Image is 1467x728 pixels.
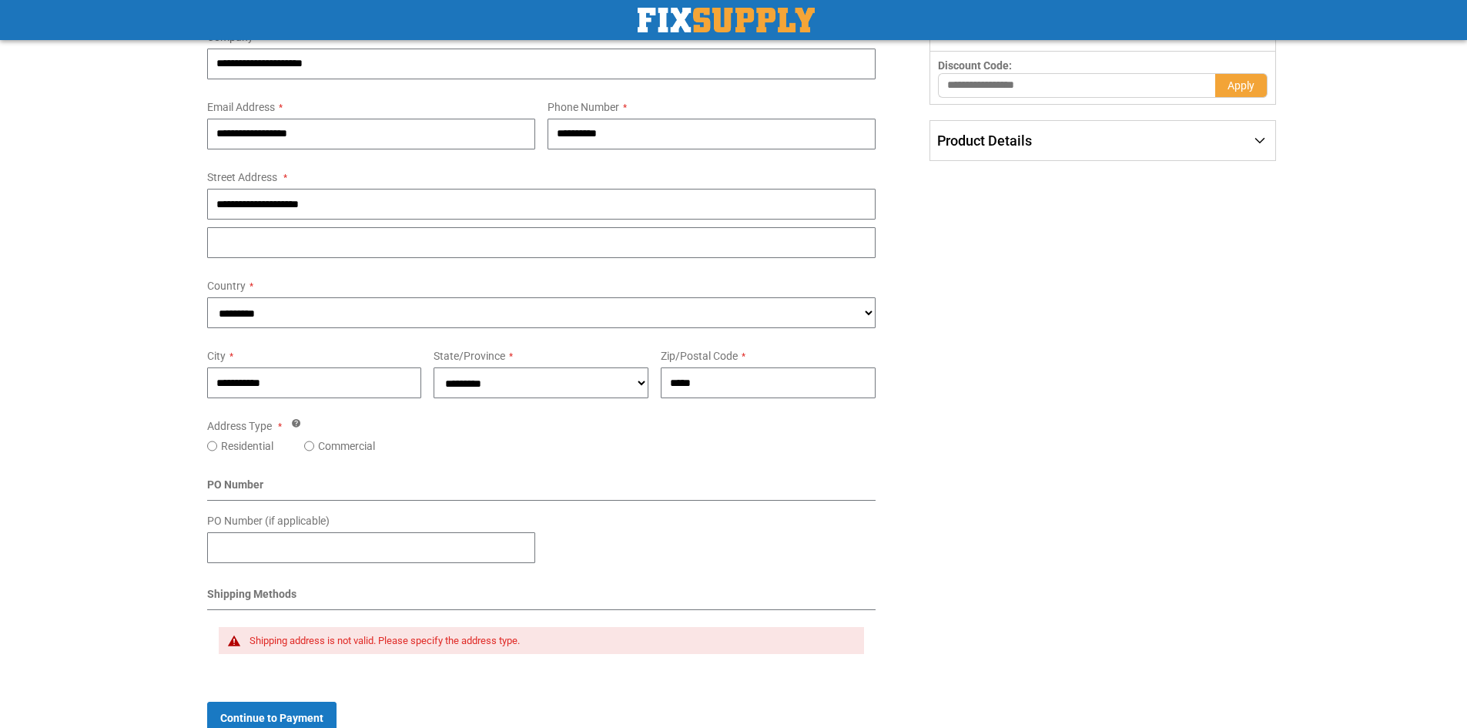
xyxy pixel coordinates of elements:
label: Commercial [318,438,375,454]
img: Fix Industrial Supply [638,8,815,32]
span: PO Number (if applicable) [207,515,330,527]
div: Shipping Methods [207,586,876,610]
span: Apply [1228,79,1254,92]
span: Email Address [207,101,275,113]
span: Country [207,280,246,292]
span: Phone Number [548,101,619,113]
a: store logo [638,8,815,32]
span: Street Address [207,171,277,183]
span: Address Type [207,420,272,432]
div: Shipping address is not valid. Please specify the address type. [250,635,849,647]
span: City [207,350,226,362]
span: Company [207,31,253,43]
span: State/Province [434,350,505,362]
span: Discount Code: [938,59,1012,72]
span: Continue to Payment [220,712,323,724]
span: Zip/Postal Code [661,350,738,362]
div: PO Number [207,477,876,501]
span: Product Details [937,133,1032,149]
label: Residential [221,438,273,454]
button: Apply [1215,73,1268,98]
